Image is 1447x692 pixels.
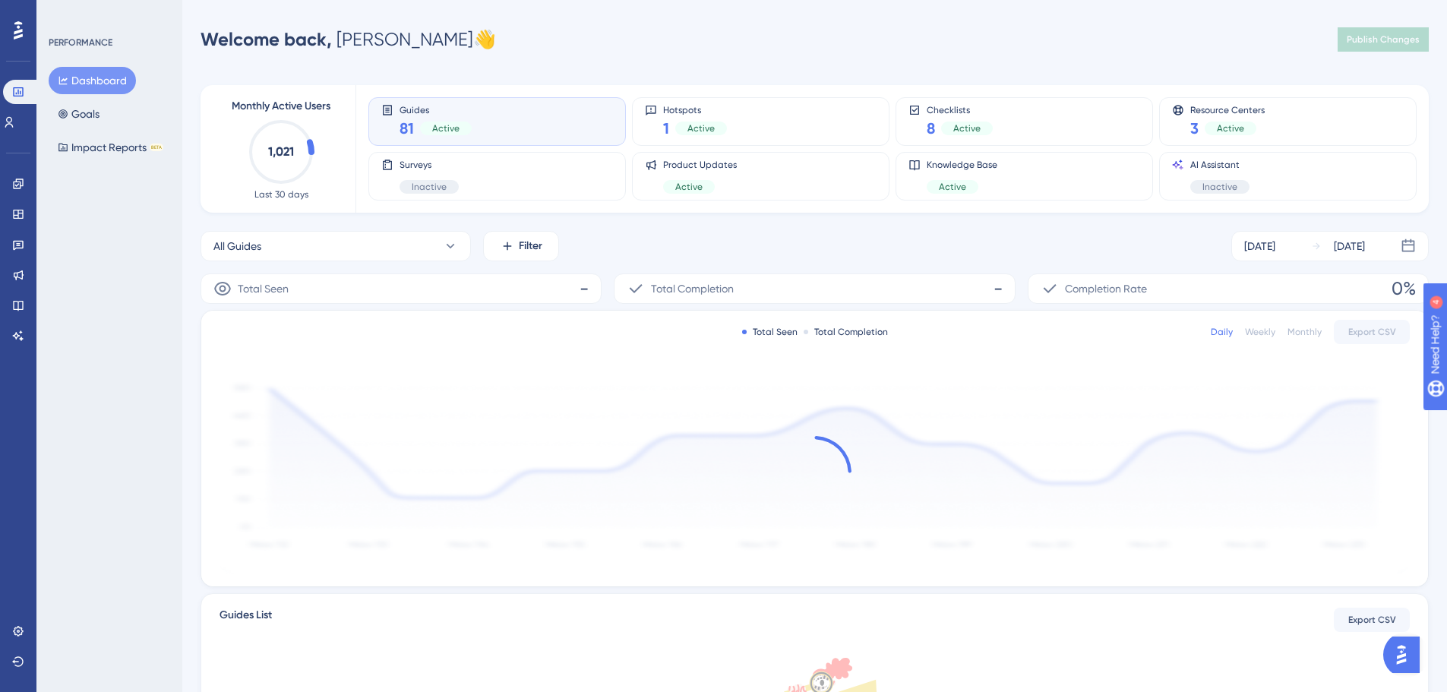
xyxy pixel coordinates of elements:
[49,36,112,49] div: PERFORMANCE
[49,134,172,161] button: Impact ReportsBETA
[201,28,332,50] span: Welcome back,
[1202,181,1237,193] span: Inactive
[1211,326,1233,338] div: Daily
[1334,608,1410,632] button: Export CSV
[687,122,715,134] span: Active
[1244,237,1275,255] div: [DATE]
[238,280,289,298] span: Total Seen
[1217,122,1244,134] span: Active
[927,118,935,139] span: 8
[49,100,109,128] button: Goals
[675,181,703,193] span: Active
[994,276,1003,301] span: -
[220,606,272,634] span: Guides List
[663,104,727,115] span: Hotspots
[1190,104,1265,115] span: Resource Centers
[663,159,737,171] span: Product Updates
[213,237,261,255] span: All Guides
[939,181,966,193] span: Active
[663,118,669,139] span: 1
[1338,27,1429,52] button: Publish Changes
[412,181,447,193] span: Inactive
[400,104,472,115] span: Guides
[400,159,459,171] span: Surveys
[106,8,110,20] div: 4
[254,188,308,201] span: Last 30 days
[1190,159,1250,171] span: AI Assistant
[1190,118,1199,139] span: 3
[232,97,330,115] span: Monthly Active Users
[927,159,997,171] span: Knowledge Base
[400,118,414,139] span: 81
[201,231,471,261] button: All Guides
[1287,326,1322,338] div: Monthly
[36,4,95,22] span: Need Help?
[1245,326,1275,338] div: Weekly
[804,326,888,338] div: Total Completion
[651,280,734,298] span: Total Completion
[268,144,294,159] text: 1,021
[201,27,496,52] div: [PERSON_NAME] 👋
[432,122,460,134] span: Active
[1334,320,1410,344] button: Export CSV
[742,326,798,338] div: Total Seen
[1383,632,1429,678] iframe: UserGuiding AI Assistant Launcher
[580,276,589,301] span: -
[927,104,993,115] span: Checklists
[483,231,559,261] button: Filter
[49,67,136,94] button: Dashboard
[1348,326,1396,338] span: Export CSV
[1392,276,1416,301] span: 0%
[519,237,542,255] span: Filter
[1334,237,1365,255] div: [DATE]
[1065,280,1147,298] span: Completion Rate
[1347,33,1420,46] span: Publish Changes
[150,144,163,151] div: BETA
[1348,614,1396,626] span: Export CSV
[953,122,981,134] span: Active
